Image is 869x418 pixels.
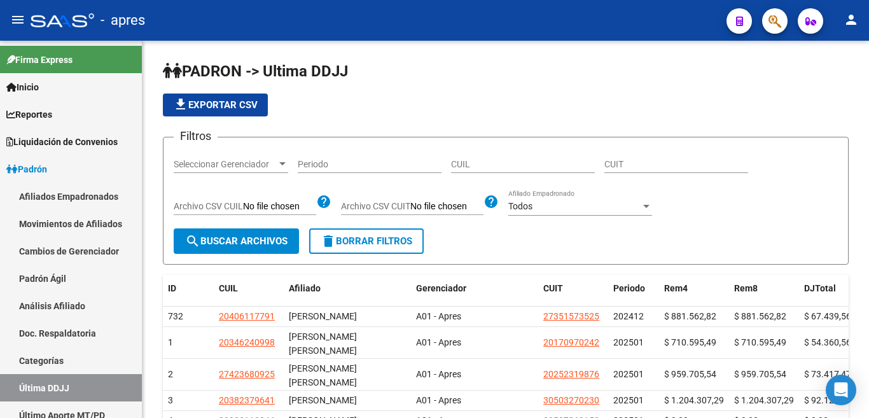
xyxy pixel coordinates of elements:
span: - apres [101,6,145,34]
span: Gerenciador [416,283,466,293]
span: [PERSON_NAME] [PERSON_NAME] [289,363,357,388]
span: A01 - Apres [416,337,461,347]
span: Exportar CSV [173,99,258,111]
span: Seleccionar Gerenciador [174,159,277,170]
span: 202412 [613,311,644,321]
span: ID [168,283,176,293]
datatable-header-cell: CUIT [538,275,608,302]
div: $ 710.595,49 [664,335,724,350]
span: [PERSON_NAME] [289,311,357,321]
span: 20252319876 [543,369,599,379]
datatable-header-cell: Periodo [608,275,659,302]
span: PADRON -> Ultima DDJJ [163,62,348,80]
span: Buscar Archivos [185,235,288,247]
mat-icon: help [483,194,499,209]
span: [PERSON_NAME] [PERSON_NAME] [289,331,357,356]
span: Firma Express [6,53,73,67]
span: DJTotal [804,283,836,293]
mat-icon: help [316,194,331,209]
span: 202501 [613,369,644,379]
span: 27351573525 [543,311,599,321]
span: 27423680925 [219,369,275,379]
span: Rem8 [734,283,758,293]
span: 20346240998 [219,337,275,347]
span: Inicio [6,80,39,94]
span: Archivo CSV CUIL [174,201,243,211]
button: Borrar Filtros [309,228,424,254]
div: $ 92.129,51 [804,393,864,408]
span: 732 [168,311,183,321]
div: $ 1.204.307,29 [664,393,724,408]
span: A01 - Apres [416,311,461,321]
span: [PERSON_NAME] [289,395,357,405]
span: 20382379641 [219,395,275,405]
button: Exportar CSV [163,94,268,116]
span: 1 [168,337,173,347]
mat-icon: person [844,12,859,27]
div: Open Intercom Messenger [826,375,856,405]
span: 2 [168,369,173,379]
span: CUIT [543,283,563,293]
span: Todos [508,201,532,211]
datatable-header-cell: Rem8 [729,275,799,302]
datatable-header-cell: ID [163,275,214,302]
datatable-header-cell: Gerenciador [411,275,538,302]
h3: Filtros [174,127,218,145]
span: Periodo [613,283,645,293]
span: CUIL [219,283,238,293]
mat-icon: file_download [173,97,188,112]
span: A01 - Apres [416,369,461,379]
span: Reportes [6,108,52,122]
div: $ 54.360,56 [804,335,864,350]
span: 20406117791 [219,311,275,321]
div: $ 67.439,56 [804,309,864,324]
mat-icon: search [185,233,200,249]
input: Archivo CSV CUIT [410,201,483,212]
span: A01 - Apres [416,395,461,405]
span: 3 [168,395,173,405]
span: Liquidación de Convenios [6,135,118,149]
span: 202501 [613,337,644,347]
div: $ 710.595,49 [734,335,794,350]
span: 202501 [613,395,644,405]
div: $ 881.562,82 [734,309,794,324]
datatable-header-cell: DJTotal [799,275,869,302]
datatable-header-cell: Rem4 [659,275,729,302]
datatable-header-cell: Afiliado [284,275,411,302]
mat-icon: menu [10,12,25,27]
span: 20170970242 [543,337,599,347]
span: 30503270230 [543,395,599,405]
button: Buscar Archivos [174,228,299,254]
div: $ 881.562,82 [664,309,724,324]
mat-icon: delete [321,233,336,249]
span: Padrón [6,162,47,176]
div: $ 73.417,47 [804,367,864,382]
span: Archivo CSV CUIT [341,201,410,211]
div: $ 1.204.307,29 [734,393,794,408]
span: Borrar Filtros [321,235,412,247]
datatable-header-cell: CUIL [214,275,284,302]
span: Afiliado [289,283,321,293]
div: $ 959.705,54 [664,367,724,382]
div: $ 959.705,54 [734,367,794,382]
input: Archivo CSV CUIL [243,201,316,212]
span: Rem4 [664,283,688,293]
